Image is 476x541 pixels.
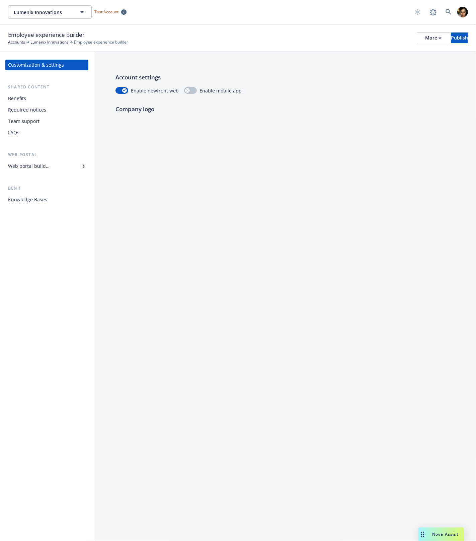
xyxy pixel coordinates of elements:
[8,5,92,19] button: Lumenix Innovations
[5,60,88,70] a: Customization & settings
[451,32,468,43] button: Publish
[5,105,88,115] a: Required notices
[8,60,64,70] div: Customization & settings
[8,161,50,172] div: Web portal builder
[14,9,72,16] span: Lumenix Innovations
[8,127,19,138] div: FAQs
[5,161,88,172] a: Web portal builder
[200,87,242,94] span: Enable mobile app
[5,151,88,158] div: Web portal
[8,39,25,45] a: Accounts
[5,84,88,90] div: Shared content
[115,73,455,82] p: Account settings
[115,105,455,114] p: Company logo
[417,32,450,43] button: More
[5,185,88,192] div: Benji
[5,194,88,205] a: Knowledge Bases
[418,528,464,541] button: Nova Assist
[457,7,468,17] img: photo
[418,528,427,541] div: Drag to move
[425,33,442,43] div: More
[8,116,39,127] div: Team support
[74,39,128,45] span: Employee experience builder
[411,5,424,19] a: Start snowing
[451,33,468,43] div: Publish
[94,9,118,15] span: Test Account
[131,87,179,94] span: Enable newfront web
[5,127,88,138] a: FAQs
[432,531,459,537] span: Nova Assist
[8,93,26,104] div: Benefits
[92,8,129,15] span: Test Account
[426,5,440,19] a: Report a Bug
[442,5,455,19] a: Search
[5,116,88,127] a: Team support
[8,30,85,39] span: Employee experience builder
[5,93,88,104] a: Benefits
[8,194,47,205] div: Knowledge Bases
[30,39,69,45] a: Lumenix Innovations
[8,105,46,115] div: Required notices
